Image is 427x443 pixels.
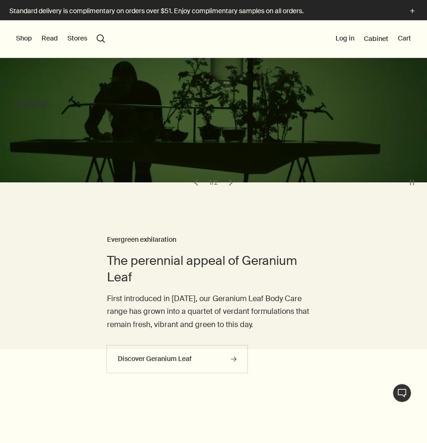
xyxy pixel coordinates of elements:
[97,34,105,43] button: Open search
[364,34,388,43] a: Cabinet
[107,292,320,331] p: First introduced in [DATE], our Geranium Leaf Body Care range has grown into a quartet of verdant...
[107,345,248,373] a: Discover Geranium Leaf
[398,34,411,43] button: Cart
[206,178,221,187] div: 1 / 2
[9,6,418,16] button: Standard delivery is complimentary on orders over $51. Enjoy complimentary samples on all orders.
[393,384,411,402] button: Live Assistance
[14,98,51,112] svg: Aesop
[189,176,203,189] button: previous slide
[9,6,398,16] p: Standard delivery is complimentary on orders over $51. Enjoy complimentary samples on all orders.
[14,98,51,114] a: Aesop
[107,234,320,246] h3: Evergreen exhilaration
[336,20,411,58] nav: supplementary
[16,20,105,58] nav: primary
[336,34,354,43] button: Log in
[16,34,32,43] button: Shop
[107,253,320,285] h2: The perennial appeal of Geranium Leaf
[224,176,238,189] button: next slide
[405,176,419,189] button: pause
[41,34,58,43] button: Read
[67,34,87,43] button: Stores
